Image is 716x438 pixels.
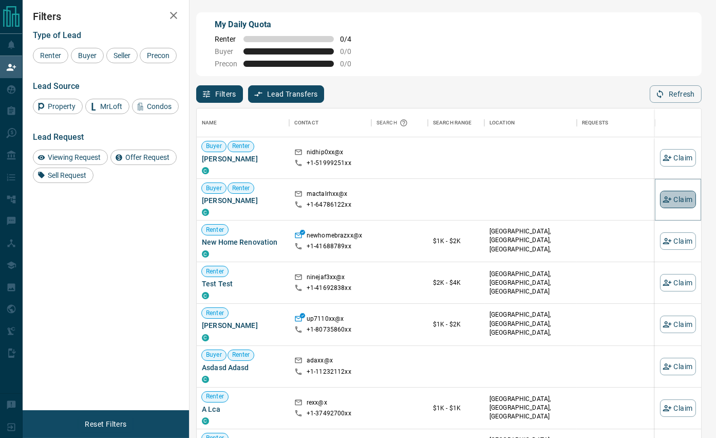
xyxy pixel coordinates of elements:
div: Buyer [71,48,104,63]
p: $1K - $1K [433,404,479,413]
p: +1- 51999251xx [307,159,351,168]
span: [PERSON_NAME] [202,320,284,331]
div: Contact [289,108,371,137]
div: Condos [132,99,179,114]
div: Requests [577,108,669,137]
span: A Lca [202,404,284,414]
div: condos.ca [202,292,209,299]
p: nidhip0xx@x [307,148,343,159]
p: My Daily Quota [215,19,363,31]
span: Precon [215,60,237,68]
button: Claim [660,191,696,208]
div: condos.ca [202,334,209,341]
span: MrLoft [97,102,126,111]
h2: Filters [33,10,179,23]
button: Reset Filters [78,415,133,433]
span: Seller [110,51,134,60]
div: Name [202,108,217,137]
span: Renter [228,142,254,151]
button: Claim [660,232,696,250]
button: Claim [660,316,696,333]
button: Lead Transfers [248,85,325,103]
span: Buyer [74,51,100,60]
span: Renter [228,184,254,193]
button: Refresh [650,85,702,103]
div: Renter [33,48,68,63]
p: adaxx@x [307,356,333,367]
span: Lead Source [33,81,80,91]
p: up7110xx@x [307,315,344,325]
span: Asdasd Adasd [202,362,284,373]
span: Renter [215,35,237,43]
span: Buyer [202,184,226,193]
span: 0 / 0 [340,47,363,56]
div: Viewing Request [33,150,108,165]
button: Claim [660,149,696,167]
span: Renter [36,51,65,60]
div: condos.ca [202,417,209,425]
button: Claim [660,358,696,375]
div: condos.ca [202,209,209,216]
p: $2K - $4K [433,278,479,287]
p: rexx@x [307,398,327,409]
p: +1- 80735860xx [307,325,351,334]
p: ninejaf3xx@x [307,273,345,284]
span: New Home Renovation [202,237,284,247]
button: Filters [196,85,243,103]
p: mactalrhxx@x [307,190,348,200]
div: condos.ca [202,376,209,383]
p: +1- 64786122xx [307,200,351,209]
span: Condos [143,102,175,111]
span: Viewing Request [44,153,104,161]
div: Contact [294,108,318,137]
div: condos.ca [202,250,209,258]
p: [GEOGRAPHIC_DATA], [GEOGRAPHIC_DATA], [GEOGRAPHIC_DATA], [GEOGRAPHIC_DATA] | [GEOGRAPHIC_DATA] [489,311,572,355]
div: Location [489,108,515,137]
span: Property [44,102,79,111]
div: Name [197,108,289,137]
div: Search [376,108,410,137]
span: [PERSON_NAME] [202,195,284,206]
span: Renter [202,392,228,401]
button: Claim [660,274,696,291]
span: 0 / 4 [340,35,363,43]
span: [PERSON_NAME] [202,154,284,164]
span: Renter [202,267,228,276]
span: Buyer [215,47,237,56]
span: Sell Request [44,171,90,179]
p: +1- 41692838xx [307,284,351,293]
p: [GEOGRAPHIC_DATA], [GEOGRAPHIC_DATA], [GEOGRAPHIC_DATA] [489,270,572,296]
div: Offer Request [110,150,177,165]
span: Type of Lead [33,30,81,40]
div: Precon [140,48,177,63]
span: Renter [202,226,228,234]
div: Location [484,108,577,137]
p: [GEOGRAPHIC_DATA], [GEOGRAPHIC_DATA], [GEOGRAPHIC_DATA] [489,395,572,421]
div: MrLoft [85,99,129,114]
span: Lead Request [33,132,84,142]
span: Buyer [202,351,226,359]
p: +1- 11232112xx [307,368,351,376]
p: [GEOGRAPHIC_DATA], [GEOGRAPHIC_DATA], [GEOGRAPHIC_DATA], [GEOGRAPHIC_DATA] | [GEOGRAPHIC_DATA] [489,227,572,271]
div: Search Range [433,108,472,137]
div: Search Range [428,108,484,137]
div: Property [33,99,83,114]
div: Seller [106,48,138,63]
div: condos.ca [202,167,209,174]
span: 0 / 0 [340,60,363,68]
span: Renter [228,351,254,359]
p: newhomebrazxx@x [307,231,362,242]
span: Test Test [202,279,284,289]
p: $1K - $2K [433,320,479,329]
span: Renter [202,309,228,318]
div: Sell Request [33,168,93,183]
span: Buyer [202,142,226,151]
span: Offer Request [122,153,173,161]
div: Requests [582,108,608,137]
p: +1- 37492700xx [307,409,351,418]
p: +1- 41688789xx [307,242,351,251]
p: $1K - $2K [433,236,479,246]
button: Claim [660,399,696,417]
span: Precon [143,51,173,60]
